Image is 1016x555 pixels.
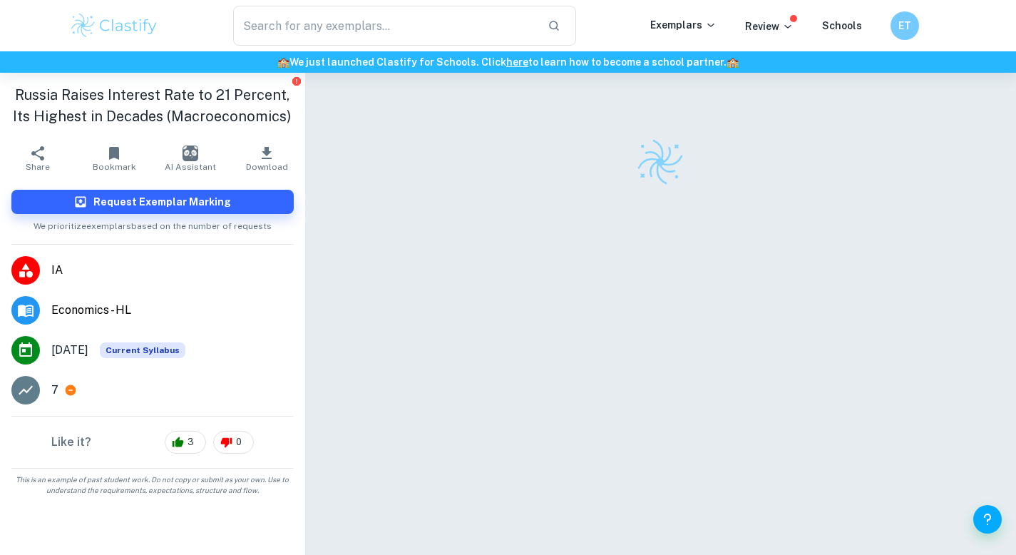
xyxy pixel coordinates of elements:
button: AI Assistant [153,138,229,178]
button: ET [891,11,919,40]
span: This is an example of past student work. Do not copy or submit as your own. Use to understand the... [6,474,299,496]
button: Report issue [292,76,302,86]
img: Clastify logo [69,11,160,40]
img: Clastify logo [635,137,685,187]
span: IA [51,262,294,279]
h6: We just launched Clastify for Schools. Click to learn how to become a school partner. [3,54,1013,70]
button: Download [229,138,305,178]
span: AI Assistant [165,162,216,172]
h6: Like it? [51,434,91,451]
a: Schools [822,20,862,31]
span: We prioritize exemplars based on the number of requests [34,214,272,233]
h1: Russia Raises Interest Rate to 21 Percent, Its Highest in Decades (Macroeconomics) [11,84,294,127]
button: Bookmark [76,138,153,178]
span: Bookmark [93,162,136,172]
span: 3 [180,435,202,449]
span: 0 [228,435,250,449]
div: This exemplar is based on the current syllabus. Feel free to refer to it for inspiration/ideas wh... [100,342,185,358]
span: Download [246,162,288,172]
span: [DATE] [51,342,88,359]
span: Current Syllabus [100,342,185,358]
p: Review [745,19,794,34]
span: 🏫 [277,56,289,68]
p: Exemplars [650,17,717,33]
a: here [506,56,528,68]
input: Search for any exemplars... [233,6,537,46]
h6: ET [896,18,913,34]
h6: Request Exemplar Marking [93,194,231,210]
img: AI Assistant [183,146,198,161]
button: Help and Feedback [973,505,1002,534]
span: 🏫 [727,56,739,68]
span: Economics - HL [51,302,294,319]
div: 3 [165,431,206,454]
button: Request Exemplar Marking [11,190,294,214]
p: 7 [51,382,58,399]
div: 0 [213,431,254,454]
span: Share [26,162,50,172]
